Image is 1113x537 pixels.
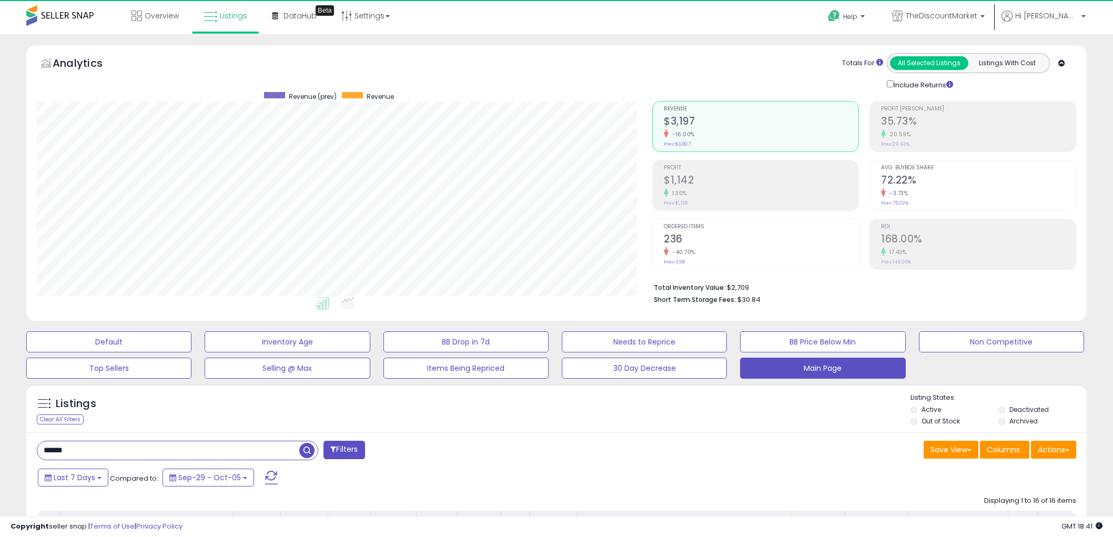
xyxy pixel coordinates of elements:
[664,141,691,147] small: Prev: $3,807
[1009,417,1038,425] label: Archived
[1009,405,1049,414] label: Deactivated
[37,414,84,424] div: Clear All Filters
[562,358,727,379] button: 30 Day Decrease
[890,56,968,70] button: All Selected Listings
[843,12,857,21] span: Help
[383,331,549,352] button: BB Drop in 7d
[289,92,337,101] span: Revenue (prev)
[669,248,695,256] small: -40.70%
[906,11,977,21] span: TheDIscountMarket
[53,56,123,73] h5: Analytics
[205,358,370,379] button: Selling @ Max
[881,115,1076,129] h2: 35.73%
[886,130,910,138] small: 20.59%
[664,224,858,230] span: Ordered Items
[827,9,841,23] i: Get Help
[924,441,978,459] button: Save View
[842,58,883,68] div: Totals For
[654,280,1068,293] li: $2,709
[56,397,96,411] h5: Listings
[145,11,179,21] span: Overview
[178,472,241,483] span: Sep-29 - Oct-05
[367,92,394,101] span: Revenue
[881,224,1076,230] span: ROI
[740,331,905,352] button: BB Price Below Min
[664,106,858,112] span: Revenue
[383,358,549,379] button: Items Being Repriced
[664,174,858,188] h2: $1,142
[881,165,1076,171] span: Avg. Buybox Share
[163,469,254,487] button: Sep-29 - Oct-05
[1015,11,1078,21] span: Hi [PERSON_NAME]
[38,469,108,487] button: Last 7 Days
[968,56,1046,70] button: Listings With Cost
[980,441,1029,459] button: Columns
[664,233,858,247] h2: 236
[323,441,365,459] button: Filters
[984,496,1076,506] div: Displaying 1 to 16 of 16 items
[879,78,966,90] div: Include Returns
[881,259,911,265] small: Prev: 143.06%
[26,358,191,379] button: Top Sellers
[919,331,1084,352] button: Non Competitive
[881,106,1076,112] span: Profit [PERSON_NAME]
[987,444,1020,455] span: Columns
[881,174,1076,188] h2: 72.22%
[54,472,95,483] span: Last 7 Days
[654,295,736,304] b: Short Term Storage Fees:
[316,5,334,16] div: Tooltip anchor
[669,130,695,138] small: -16.00%
[740,358,905,379] button: Main Page
[26,331,191,352] button: Default
[669,189,687,197] small: 1.30%
[664,165,858,171] span: Profit
[1001,11,1086,34] a: Hi [PERSON_NAME]
[881,141,909,147] small: Prev: 29.63%
[11,522,183,532] div: seller snap | |
[562,331,727,352] button: Needs to Reprice
[819,2,875,34] a: Help
[654,283,725,292] b: Total Inventory Value:
[664,115,858,129] h2: $3,197
[664,200,687,206] small: Prev: $1,128
[922,417,960,425] label: Out of Stock
[284,11,317,21] span: DataHub
[1061,521,1102,531] span: 2025-10-13 18:41 GMT
[110,473,158,483] span: Compared to:
[1031,441,1076,459] button: Actions
[664,259,685,265] small: Prev: 398
[90,521,135,531] a: Terms of Use
[886,189,908,197] small: -3.73%
[737,295,761,305] span: $30.84
[881,200,908,206] small: Prev: 75.02%
[205,331,370,352] button: Inventory Age
[220,11,247,21] span: Listings
[886,248,906,256] small: 17.43%
[922,405,941,414] label: Active
[881,233,1076,247] h2: 168.00%
[11,521,49,531] strong: Copyright
[910,393,1087,403] p: Listing States:
[136,521,183,531] a: Privacy Policy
